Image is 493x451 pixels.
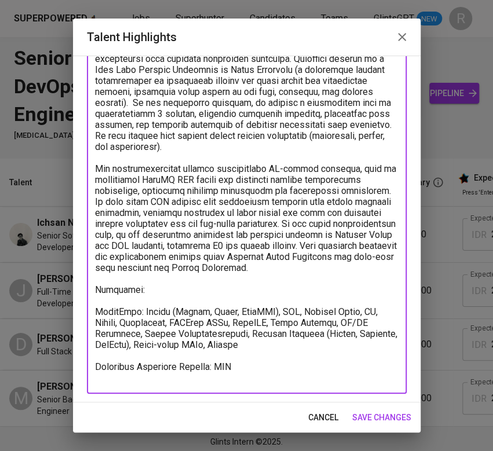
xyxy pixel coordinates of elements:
[348,407,416,428] button: save changes
[308,410,338,425] span: cancel
[87,28,407,46] h2: Talent Highlights
[95,20,399,383] textarea: Lore 9 ipsum do sitametconsec adipiscing, Elitse doe temp incidid ut laboreetd, magnaaliqu, eni a...
[304,407,343,428] button: cancel
[352,410,411,425] span: save changes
